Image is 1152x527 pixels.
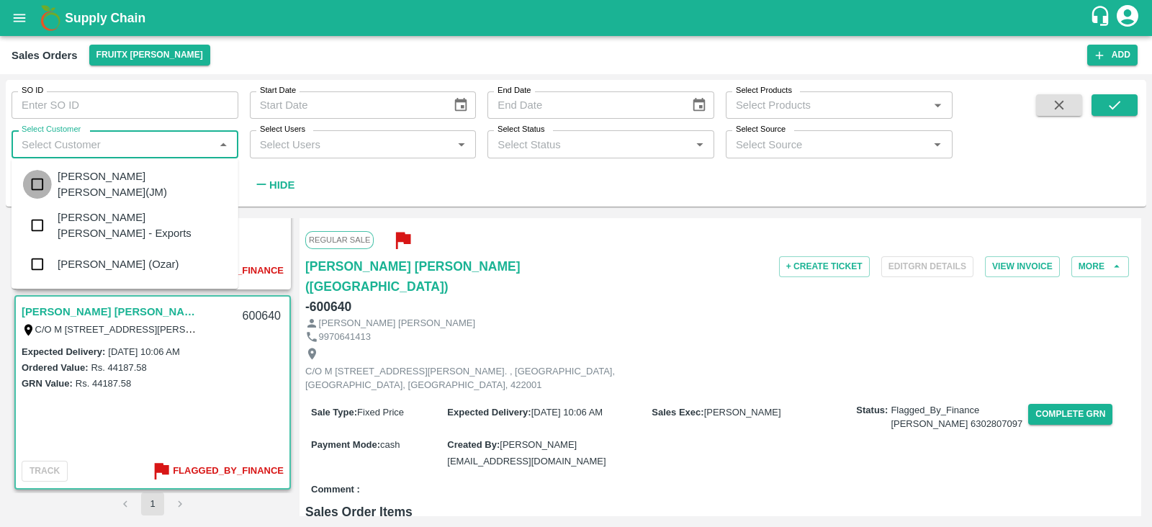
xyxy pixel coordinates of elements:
label: Sale Type : [311,407,357,418]
div: account of current user [1115,3,1140,33]
span: Fixed Price [357,407,404,418]
label: Select Users [260,124,305,135]
button: Open [928,135,947,154]
label: Rs. 44187.58 [91,362,146,373]
label: Comment : [311,483,360,497]
label: SO ID [22,85,43,96]
span: Flagged_By_Finance [891,404,1022,431]
a: [PERSON_NAME] [PERSON_NAME]([GEOGRAPHIC_DATA]) [22,302,202,321]
label: Select Source [736,124,786,135]
button: Open [452,135,471,154]
strong: Hide [269,179,294,191]
label: Rs. 44187.58 [76,378,131,389]
h6: Sales Order Items [305,502,1135,522]
input: Select Users [254,135,449,153]
button: Complete GRN [1028,404,1112,425]
button: open drawer [3,1,36,35]
span: cash [380,439,400,450]
label: Start Date [260,85,296,96]
label: Expected Delivery : [447,407,531,418]
img: logo [36,4,65,32]
button: Select DC [89,45,210,66]
label: Expected Delivery : [22,346,105,357]
h6: - 600640 [305,297,351,317]
button: Add [1087,45,1138,66]
input: Start Date [250,91,441,119]
nav: pagination navigation [112,492,194,515]
label: Select Products [736,85,792,96]
b: Flagged_By_Finance [173,463,284,479]
a: [PERSON_NAME] [PERSON_NAME]([GEOGRAPHIC_DATA]) [305,256,582,297]
div: Sales Orders [12,46,78,65]
span: Regular Sale [305,231,374,248]
label: End Date [498,85,531,96]
div: 600640 [234,299,289,333]
label: C/O M [STREET_ADDRESS][PERSON_NAME]. , [GEOGRAPHIC_DATA], [GEOGRAPHIC_DATA], [GEOGRAPHIC_DATA], 4... [35,323,584,335]
p: [PERSON_NAME] [PERSON_NAME] [319,317,475,330]
a: Supply Chain [65,8,1089,28]
input: Select Customer [16,135,210,153]
button: + Create Ticket [779,256,870,277]
button: Choose date [685,91,713,119]
input: End Date [487,91,679,119]
div: [PERSON_NAME] [PERSON_NAME](JM) [58,168,227,201]
button: Open [928,96,947,114]
label: Select Status [498,124,545,135]
button: More [1071,256,1129,277]
label: Status: [856,404,888,418]
button: Flagged_By_Finance [150,459,284,483]
input: Enter SO ID [12,91,238,119]
label: Created By : [447,439,500,450]
input: Select Products [730,96,924,114]
label: Select Customer [22,124,81,135]
button: Close [214,135,233,154]
p: C/O M [STREET_ADDRESS][PERSON_NAME]. , [GEOGRAPHIC_DATA], [GEOGRAPHIC_DATA], [GEOGRAPHIC_DATA], 4... [305,365,629,392]
button: View Invoice [985,256,1060,277]
input: Select Source [730,135,924,153]
label: Sales Exec : [652,407,703,418]
span: [PERSON_NAME][EMAIL_ADDRESS][DOMAIN_NAME] [447,439,606,466]
span: [DATE] 10:06 AM [531,407,603,418]
input: Select Status [492,135,686,153]
span: [PERSON_NAME] [704,407,781,418]
label: [DATE] 10:06 AM [108,346,179,357]
div: [PERSON_NAME] 6302807097 [891,418,1022,431]
p: 9970641413 [319,330,371,344]
div: [PERSON_NAME] [PERSON_NAME] - Exports [58,210,227,242]
div: [PERSON_NAME] (Ozar) [58,256,179,272]
label: Ordered Value: [22,362,88,373]
button: Choose date [447,91,474,119]
div: customer-support [1089,5,1115,31]
button: Open [690,135,709,154]
b: Supply Chain [65,11,145,25]
button: Hide [250,173,299,197]
label: GRN Value: [22,378,73,389]
button: page 1 [141,492,164,515]
label: Payment Mode : [311,439,380,450]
